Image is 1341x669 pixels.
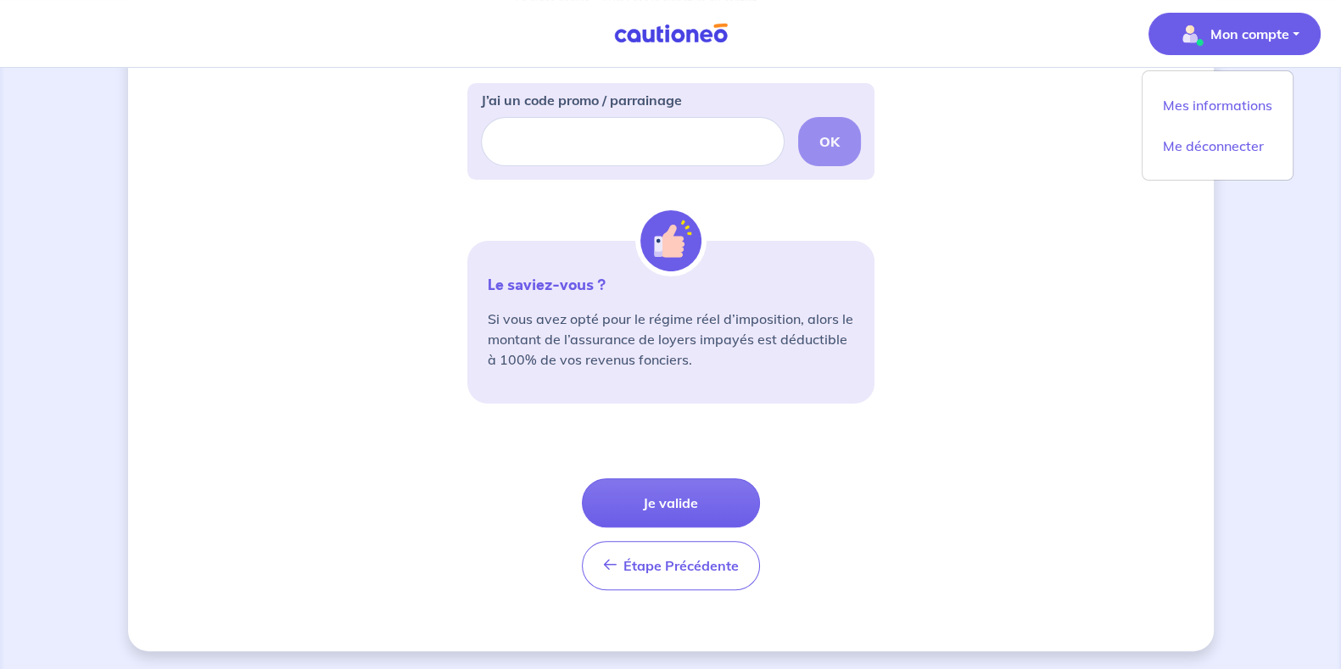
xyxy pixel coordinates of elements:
[481,90,682,110] p: J’ai un code promo / parrainage
[623,557,739,574] span: Étape Précédente
[1210,24,1289,44] p: Mon compte
[488,275,854,295] p: Le saviez-vous ?
[1142,70,1294,181] div: illu_account_valid_menu.svgMon compte
[1149,92,1286,119] a: Mes informations
[582,541,760,590] button: Étape Précédente
[582,478,760,527] button: Je valide
[1149,132,1286,159] a: Me déconnecter
[488,309,854,370] p: Si vous avez opté pour le régime réel d’imposition, alors le montant de l’assurance de loyers imp...
[1148,13,1321,55] button: illu_account_valid_menu.svgMon compte
[1176,20,1204,47] img: illu_account_valid_menu.svg
[607,23,735,44] img: Cautioneo
[640,210,701,271] img: illu_alert_hand.svg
